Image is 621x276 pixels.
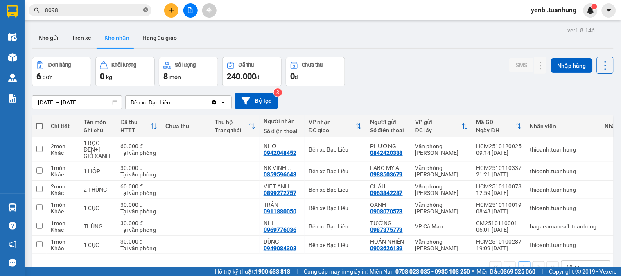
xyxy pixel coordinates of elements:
div: Bến xe Bạc Liêu [309,186,362,193]
div: OANH [370,201,407,208]
div: 1 món [51,220,75,226]
div: 0942048452 [264,149,296,156]
div: Số điện thoại [264,128,300,134]
div: Số điện thoại [370,127,407,133]
span: close-circle [143,7,148,12]
div: PHƯỢNG [370,143,407,149]
div: THÙNG [84,223,112,230]
div: NK VĨNH HƯNG [264,165,300,171]
div: 09:14 [DATE] [476,149,522,156]
button: Bộ lọc [235,93,278,109]
div: HTTT [120,127,151,133]
div: Khối lượng [112,62,137,68]
div: Bến xe Bạc Liêu [309,242,362,248]
div: Chi tiết [51,123,75,129]
div: Trạng thái [215,127,249,133]
span: file-add [187,7,193,13]
div: TƯỞNG [370,220,407,226]
span: question-circle [9,222,16,230]
div: 30.000 đ [120,238,157,245]
span: search [34,7,40,13]
button: Đơn hàng6đơn [32,57,91,86]
div: HCM2510110019 [476,201,522,208]
div: thioanh.tuanhung [530,242,597,248]
img: warehouse-icon [8,53,17,62]
button: SMS [509,58,534,72]
div: VP Cà Mau [415,223,468,230]
button: Đã thu240.000đ [222,57,282,86]
div: Bến xe Bạc Liêu [131,98,170,106]
span: kg [106,74,112,80]
span: copyright [576,269,581,274]
span: 0 [100,71,104,81]
img: solution-icon [8,94,17,103]
sup: 3 [274,88,282,97]
strong: 1900 633 818 [255,268,290,275]
div: HCM2510100287 [476,238,522,245]
div: 1 BỌC ĐEN+1 GIỎ XANH [84,140,112,159]
div: 2 món [51,143,75,149]
img: warehouse-icon [8,33,17,41]
div: 30.000 đ [120,220,157,226]
div: Tại văn phòng [120,208,157,215]
div: VIỆT ANH [264,183,300,190]
svg: open [220,99,226,106]
span: đ [295,74,298,80]
div: Văn phòng [PERSON_NAME] [415,238,468,251]
div: Khác [51,171,75,178]
button: caret-down [602,3,616,18]
div: Văn phòng [PERSON_NAME] [415,143,468,156]
button: plus [164,3,178,18]
div: thioanh.tuanhung [530,205,597,211]
div: Người gửi [370,119,407,125]
span: aim [206,7,212,13]
span: Miền Nam [370,267,470,276]
div: Tại văn phòng [120,171,157,178]
div: ĐC giao [309,127,355,133]
img: warehouse-icon [8,203,17,212]
span: 8 [163,71,168,81]
div: Khác [51,149,75,156]
button: Số lượng8món [159,57,218,86]
div: Văn phòng [PERSON_NAME] [415,183,468,196]
button: Hàng đã giao [136,28,183,48]
div: Chưa thu [165,123,206,129]
button: aim [202,3,217,18]
span: đơn [43,74,53,80]
div: 1 HỘP [84,168,112,174]
button: 1 [518,261,531,274]
div: 0988503679 [370,171,403,178]
div: 0911880050 [264,208,296,215]
div: 21:21 [DATE] [476,171,522,178]
div: CM2510110001 [476,220,522,226]
span: món [169,74,181,80]
th: Toggle SortBy [472,115,526,137]
th: Toggle SortBy [305,115,366,137]
div: ĐC lấy [415,127,462,133]
span: ⚪️ [472,270,475,273]
div: 1 món [51,165,75,171]
span: plus [169,7,174,13]
div: 06:01 [DATE] [476,226,522,233]
span: 0 [290,71,295,81]
div: 0908070578 [370,208,403,215]
div: Bến xe Bạc Liêu [309,146,362,153]
div: LABO MỸ Á [370,165,407,171]
div: 0969776036 [264,226,296,233]
div: Tại văn phòng [120,245,157,251]
div: Tên món [84,119,112,125]
button: file-add [183,3,198,18]
div: 1 CỤC [84,242,112,248]
div: HCM2510120025 [476,143,522,149]
div: NHI [264,220,300,226]
sup: 1 [592,4,597,9]
svg: Clear value [211,99,217,106]
div: Bến xe Bạc Liêu [309,223,362,230]
span: | [296,267,298,276]
svg: open [598,264,605,271]
div: Khác [51,190,75,196]
div: 12:59 [DATE] [476,190,522,196]
div: 1 CỤC [84,205,112,211]
div: 2 THÙNG [84,186,112,193]
button: Kho nhận [98,28,136,48]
